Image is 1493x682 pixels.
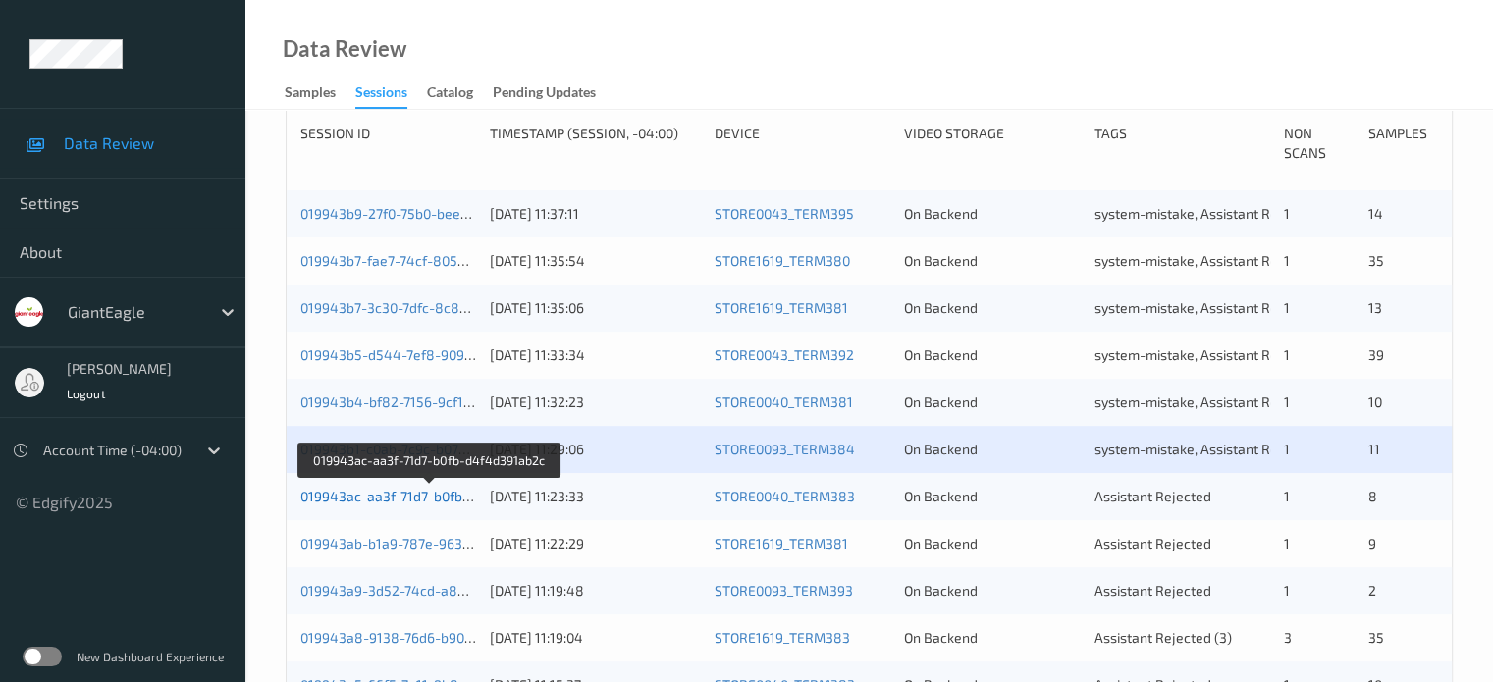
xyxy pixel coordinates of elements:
div: [DATE] 11:22:29 [490,534,701,553]
a: 019943b7-fae7-74cf-8055-299f720dc599 [300,252,560,269]
div: [DATE] 11:33:34 [490,345,701,365]
a: STORE0093_TERM384 [715,441,855,457]
div: Data Review [283,39,406,59]
a: Samples [285,79,355,107]
span: 1 [1284,488,1290,504]
div: Session ID [300,124,476,163]
a: 019943b9-27f0-75b0-bee4-0fc04958bd72 [300,205,566,222]
span: 35 [1367,629,1383,646]
div: Pending Updates [493,82,596,107]
a: Catalog [427,79,493,107]
a: STORE0093_TERM393 [715,582,853,599]
div: Sessions [355,82,407,109]
a: STORE0043_TERM392 [715,346,854,363]
a: 019943b1-c0ab-7c9c-b07a-b340c0237f8b [300,441,563,457]
div: Timestamp (Session, -04:00) [490,124,701,163]
span: Assistant Rejected [1094,535,1211,551]
a: 019943b5-d544-7ef8-909d-09defee65126 [300,346,567,363]
a: STORE0040_TERM383 [715,488,855,504]
div: Tags [1094,124,1270,163]
div: On Backend [904,298,1080,318]
div: [DATE] 11:23:33 [490,487,701,506]
div: On Backend [904,204,1080,224]
div: On Backend [904,393,1080,412]
a: 019943ab-b1a9-787e-963b-3a8604a6e83b [300,535,573,551]
div: [DATE] 11:29:06 [490,440,701,459]
span: Assistant Rejected [1094,488,1211,504]
span: Assistant Rejected [1094,582,1211,599]
a: Sessions [355,79,427,109]
a: STORE1619_TERM381 [715,535,848,551]
span: 1 [1284,299,1290,316]
span: system-mistake, Assistant Rejected, Unusual activity [1094,393,1421,410]
span: 1 [1284,535,1290,551]
div: [DATE] 11:35:54 [490,251,701,271]
div: Samples [1367,124,1438,163]
div: [DATE] 11:32:23 [490,393,701,412]
div: On Backend [904,534,1080,553]
div: On Backend [904,251,1080,271]
span: 1 [1284,346,1290,363]
span: system-mistake, Assistant Rejected, Unusual activity [1094,299,1421,316]
span: 1 [1284,252,1290,269]
span: 2 [1367,582,1375,599]
a: 019943b4-bf82-7156-9cf1-fc685f4f65c9 [300,393,555,410]
span: 14 [1367,205,1382,222]
span: 9 [1367,535,1375,551]
span: 3 [1284,629,1292,646]
span: 10 [1367,393,1381,410]
span: 1 [1284,205,1290,222]
a: 019943a8-9138-76d6-b901-993649731b99 [300,629,568,646]
div: Non Scans [1284,124,1355,163]
span: 1 [1284,393,1290,410]
span: system-mistake, Assistant Rejected, Bag [1094,252,1348,269]
a: 019943ac-aa3f-71d7-b0fb-d4f4d391ab2c [300,488,559,504]
div: [DATE] 11:19:04 [490,628,701,648]
a: STORE1619_TERM380 [715,252,850,269]
div: Video Storage [904,124,1080,163]
span: 39 [1367,346,1383,363]
span: system-mistake, Assistant Rejected, Unusual activity [1094,205,1421,222]
span: system-mistake, Assistant Rejected, Unusual activity [1094,441,1421,457]
span: 8 [1367,488,1376,504]
span: Assistant Rejected (3) [1094,629,1232,646]
div: On Backend [904,345,1080,365]
span: 1 [1284,441,1290,457]
div: On Backend [904,581,1080,601]
a: STORE1619_TERM383 [715,629,850,646]
a: STORE0040_TERM381 [715,393,853,410]
a: STORE0043_TERM395 [715,205,854,222]
div: On Backend [904,440,1080,459]
div: Device [715,124,890,163]
div: Catalog [427,82,473,107]
div: On Backend [904,628,1080,648]
div: On Backend [904,487,1080,506]
div: [DATE] 11:35:06 [490,298,701,318]
span: 1 [1284,582,1290,599]
a: Pending Updates [493,79,615,107]
span: 11 [1367,441,1379,457]
span: system-mistake, Assistant Rejected, Unusual activity [1094,346,1421,363]
span: 13 [1367,299,1381,316]
a: STORE1619_TERM381 [715,299,848,316]
a: 019943a9-3d52-74cd-a8a5-b5d3fb63c0b5 [300,582,569,599]
div: [DATE] 11:37:11 [490,204,701,224]
a: 019943b7-3c30-7dfc-8c86-1843666ca4d8 [300,299,568,316]
div: Samples [285,82,336,107]
span: 35 [1367,252,1383,269]
div: [DATE] 11:19:48 [490,581,701,601]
